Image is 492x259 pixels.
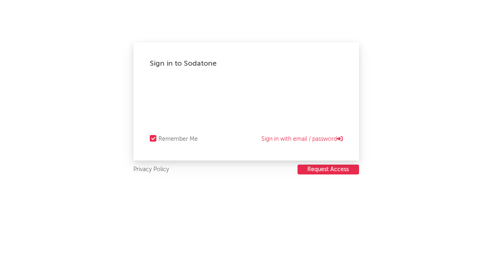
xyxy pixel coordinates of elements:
button: Request Access [297,165,359,174]
a: Privacy Policy [133,165,169,175]
a: Request Access [297,165,359,175]
div: Remember Me [158,134,198,144]
div: Sign in to Sodatone [150,59,343,69]
a: Sign in with email / password [261,134,343,144]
